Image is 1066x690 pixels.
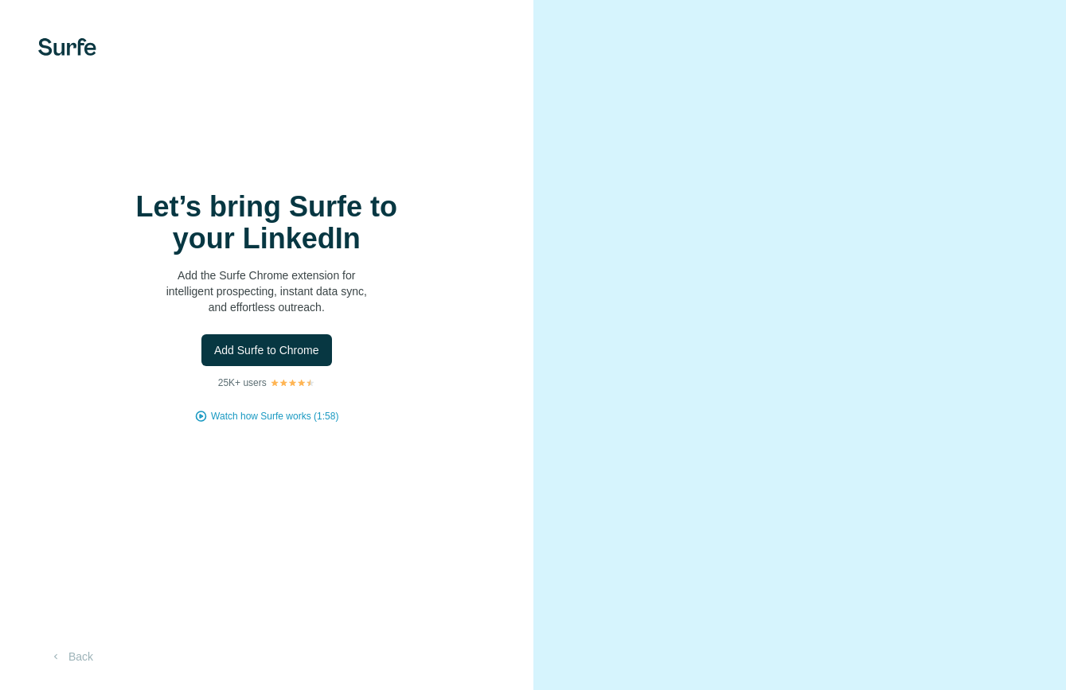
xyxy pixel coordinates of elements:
img: Surfe's logo [38,38,96,56]
button: Back [38,642,104,671]
button: Watch how Surfe works (1:58) [211,409,338,423]
h1: Let’s bring Surfe to your LinkedIn [107,191,426,255]
img: Rating Stars [270,378,315,388]
span: Add Surfe to Chrome [214,342,319,358]
button: Add Surfe to Chrome [201,334,332,366]
p: Add the Surfe Chrome extension for intelligent prospecting, instant data sync, and effortless out... [107,267,426,315]
p: 25K+ users [218,376,267,390]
